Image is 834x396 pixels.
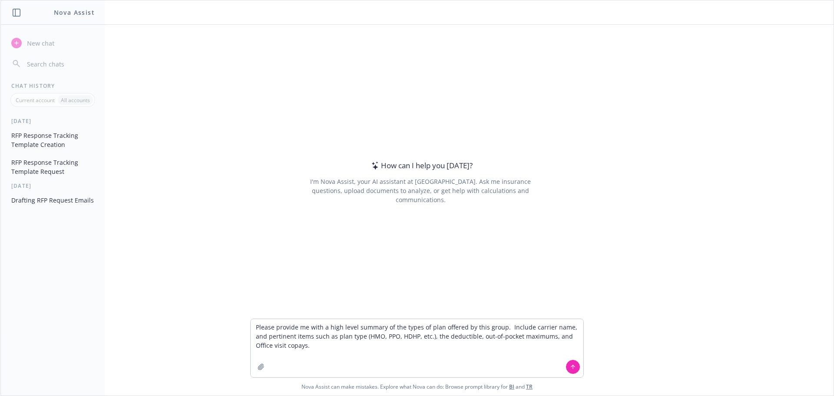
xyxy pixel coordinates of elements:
[8,155,98,179] button: RFP Response Tracking Template Request
[298,177,543,204] div: I'm Nova Assist, your AI assistant at [GEOGRAPHIC_DATA]. Ask me insurance questions, upload docum...
[301,378,533,396] span: Nova Assist can make mistakes. Explore what Nova can do: Browse prompt library for and
[369,160,473,171] div: How can I help you [DATE]?
[54,8,95,17] h1: Nova Assist
[1,182,105,190] div: [DATE]
[509,383,514,390] a: BI
[1,82,105,90] div: Chat History
[8,128,98,152] button: RFP Response Tracking Template Creation
[25,58,94,70] input: Search chats
[61,97,90,104] p: All accounts
[8,35,98,51] button: New chat
[25,39,55,48] span: New chat
[251,319,583,377] textarea: Please provide me with a high level summary of the types of plan offered by this group. Include c...
[16,97,55,104] p: Current account
[8,193,98,207] button: Drafting RFP Request Emails
[1,117,105,125] div: [DATE]
[526,383,533,390] a: TR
